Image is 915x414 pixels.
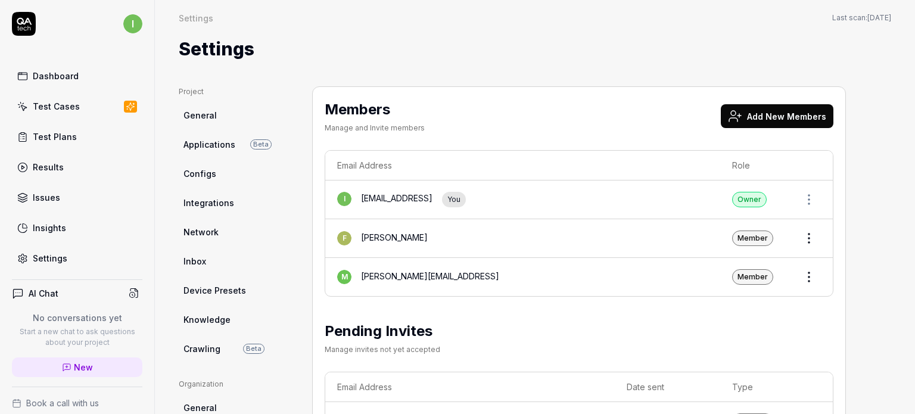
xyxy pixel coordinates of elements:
[179,250,293,272] a: Inbox
[361,270,499,284] div: [PERSON_NAME][EMAIL_ADDRESS]
[183,343,220,355] span: Crawling
[123,12,142,36] button: i
[26,397,99,409] span: Book a call with us
[325,372,615,402] th: Email Address
[361,192,432,207] div: [EMAIL_ADDRESS]
[12,397,142,409] a: Book a call with us
[12,64,142,88] a: Dashboard
[179,379,293,390] div: Organization
[361,231,428,245] div: [PERSON_NAME]
[12,95,142,118] a: Test Cases
[179,279,293,301] a: Device Presets
[179,163,293,185] a: Configs
[33,130,77,143] div: Test Plans
[12,125,142,148] a: Test Plans
[179,12,213,24] div: Settings
[179,221,293,243] a: Network
[832,13,891,23] span: Last scan:
[337,270,351,284] span: m
[179,309,293,331] a: Knowledge
[183,226,219,238] span: Network
[33,252,67,264] div: Settings
[179,104,293,126] a: General
[123,14,142,33] span: i
[29,287,58,300] h4: AI Chat
[183,109,217,122] span: General
[325,151,720,180] th: Email Address
[179,86,293,97] div: Project
[183,167,216,180] span: Configs
[183,197,234,209] span: Integrations
[33,100,80,113] div: Test Cases
[74,361,93,373] span: New
[615,372,720,402] th: Date sent
[325,123,425,133] div: Manage and Invite members
[721,104,833,128] button: Add New Members
[33,70,79,82] div: Dashboard
[732,269,773,285] div: Member
[179,192,293,214] a: Integrations
[325,344,440,355] div: Manage invites not yet accepted
[337,192,351,206] span: i
[12,247,142,270] a: Settings
[325,99,425,120] h2: Members
[12,357,142,377] a: New
[797,226,821,250] button: Open members actions menu
[12,186,142,209] a: Issues
[12,312,142,324] p: No conversations yet
[867,13,891,22] time: [DATE]
[183,284,246,297] span: Device Presets
[183,401,217,414] span: General
[243,344,264,354] span: Beta
[179,338,293,360] a: CrawlingBeta
[797,188,821,211] button: Open members actions menu
[720,151,785,180] th: Role
[720,372,785,402] th: Type
[183,313,231,326] span: Knowledge
[12,326,142,348] p: Start a new chat to ask questions about your project
[325,320,440,342] h2: Pending Invites
[250,139,272,150] span: Beta
[183,138,235,151] span: Applications
[732,192,767,207] div: Owner
[442,192,466,207] div: You
[183,255,206,267] span: Inbox
[12,155,142,179] a: Results
[832,13,891,23] button: Last scan:[DATE]
[179,36,254,63] h1: Settings
[33,191,60,204] div: Issues
[33,161,64,173] div: Results
[33,222,66,234] div: Insights
[797,265,821,289] button: Open members actions menu
[337,231,351,245] span: F
[732,231,773,246] div: Member
[12,216,142,239] a: Insights
[179,133,293,155] a: ApplicationsBeta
